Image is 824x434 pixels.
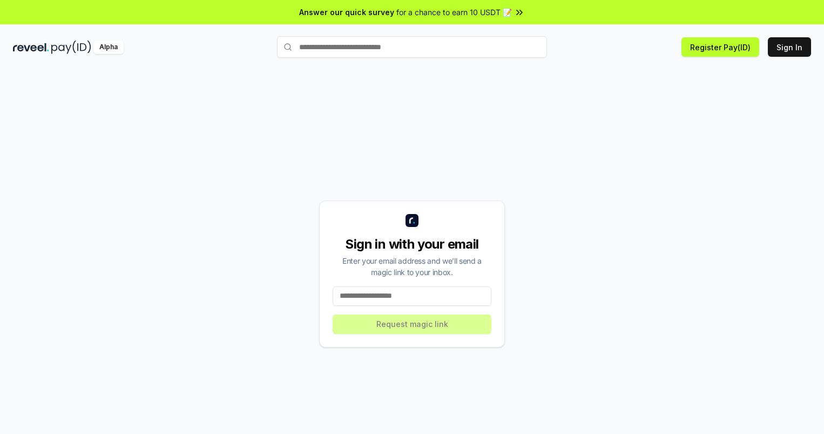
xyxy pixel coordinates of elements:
button: Register Pay(ID) [681,37,759,57]
img: logo_small [406,214,418,227]
img: pay_id [51,41,91,54]
span: for a chance to earn 10 USDT 📝 [396,6,512,18]
span: Answer our quick survey [299,6,394,18]
button: Sign In [768,37,811,57]
img: reveel_dark [13,41,49,54]
div: Enter your email address and we’ll send a magic link to your inbox. [333,255,491,278]
div: Sign in with your email [333,236,491,253]
div: Alpha [93,41,124,54]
